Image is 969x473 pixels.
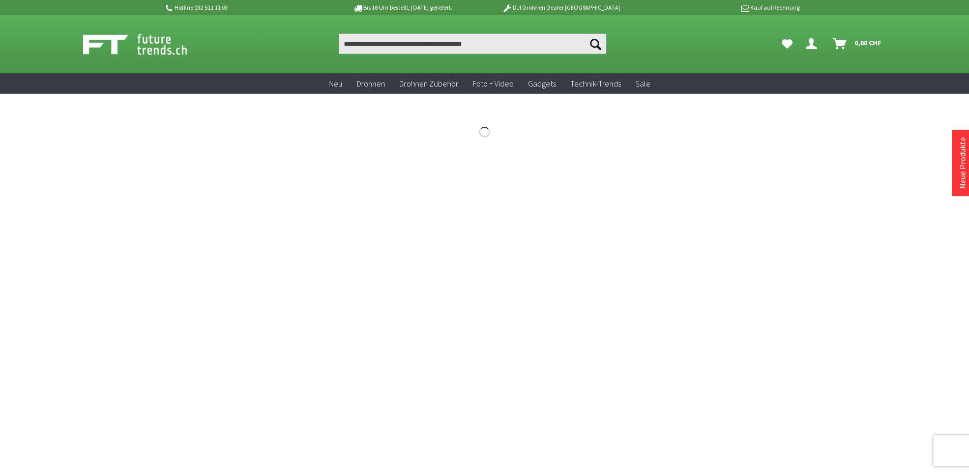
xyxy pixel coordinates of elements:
a: Foto + Video [465,73,521,94]
a: Meine Favoriten [777,34,798,54]
span: Drohnen [357,78,385,89]
p: Hotline 032 511 11 03 [164,2,323,14]
span: Technik-Trends [570,78,621,89]
p: Bis 16 Uhr bestellt, [DATE] geliefert. [323,2,482,14]
p: DJI Drohnen Dealer [GEOGRAPHIC_DATA] [482,2,640,14]
a: Neue Produkte [957,137,967,189]
button: Suchen [585,34,606,54]
img: Shop Futuretrends - zur Startseite wechseln [83,32,210,57]
a: Dein Konto [802,34,825,54]
p: Kauf auf Rechnung [641,2,800,14]
a: Gadgets [521,73,563,94]
span: Neu [329,78,342,89]
a: Drohnen [349,73,392,94]
a: Sale [628,73,658,94]
a: Neu [322,73,349,94]
span: Drohnen Zubehör [399,78,458,89]
span: Foto + Video [473,78,514,89]
span: 0,00 CHF [855,35,882,51]
span: Gadgets [528,78,556,89]
a: Technik-Trends [563,73,628,94]
a: Warenkorb [829,34,887,54]
span: Sale [635,78,651,89]
input: Produkt, Marke, Kategorie, EAN, Artikelnummer… [339,34,606,54]
a: Drohnen Zubehör [392,73,465,94]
